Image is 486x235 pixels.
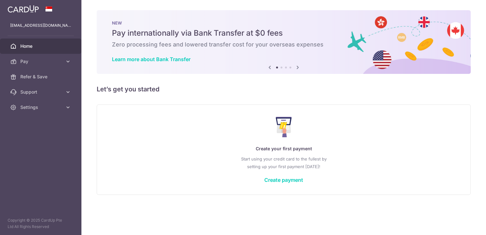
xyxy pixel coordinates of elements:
[112,56,191,62] a: Learn more about Bank Transfer
[20,89,62,95] span: Support
[112,28,455,38] h5: Pay internationally via Bank Transfer at $0 fees
[20,43,62,49] span: Home
[112,41,455,48] h6: Zero processing fees and lowered transfer cost for your overseas expenses
[97,84,471,94] h5: Let’s get you started
[264,177,303,183] a: Create payment
[20,58,62,65] span: Pay
[20,74,62,80] span: Refer & Save
[276,117,292,137] img: Make Payment
[97,10,471,74] img: Bank transfer banner
[20,104,62,110] span: Settings
[10,22,71,29] p: [EMAIL_ADDRESS][DOMAIN_NAME]
[110,155,458,170] p: Start using your credit card to the fullest by setting up your first payment [DATE]!
[8,5,39,13] img: CardUp
[110,145,458,153] p: Create your first payment
[112,20,455,25] p: NEW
